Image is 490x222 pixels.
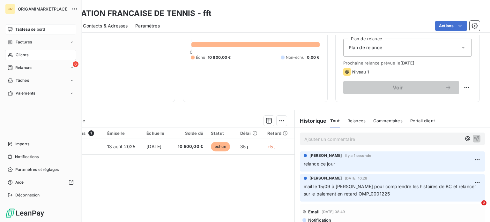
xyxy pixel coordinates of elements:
span: Paramètres et réglages [15,167,59,172]
span: Tâches [16,78,29,83]
span: Voir [351,85,445,90]
div: Émise le [107,131,139,136]
div: Délai [240,131,260,136]
span: 35 j [240,144,248,149]
span: ORIGAMIMARKETPLACE [18,6,68,11]
span: Relances [347,118,366,123]
span: Paiements [16,90,35,96]
h3: FEDERATION FRANCAISE DE TENNIS - fft [56,8,212,19]
span: Déconnexion [15,192,40,198]
span: [PERSON_NAME] [309,153,342,158]
span: Non-échu [286,55,304,60]
span: Paramètres [135,23,160,29]
div: OR [5,4,15,14]
span: 13 août 2025 [107,144,136,149]
img: Logo LeanPay [5,208,45,218]
iframe: Intercom live chat [468,200,484,216]
span: relance ce jour [304,161,335,166]
span: [PERSON_NAME] [309,175,342,181]
span: [DATE] [146,144,161,149]
span: échue [211,142,230,151]
span: Échu [196,55,205,60]
span: 2 [481,200,486,205]
span: Portail client [410,118,435,123]
span: 0 [190,50,192,55]
div: Retard [267,131,290,136]
div: Solde dû [174,131,203,136]
span: Contacts & Adresses [83,23,128,29]
span: +5 j [267,144,275,149]
button: Actions [435,21,467,31]
span: 10 800,00 € [208,55,231,60]
span: mail le 15/09 à [PERSON_NAME] pour comprendre les histoires de BC et relancer sur le paiement en ... [304,184,478,196]
span: 1 [88,130,94,136]
span: 6 [73,61,78,67]
span: 10 800,00 € [174,143,203,150]
span: Factures [16,39,32,45]
div: Statut [211,131,233,136]
span: [DATE] 08:49 [322,210,345,214]
span: Imports [15,141,29,147]
span: Notifications [15,154,39,160]
span: [DATE] 10:28 [345,176,367,180]
div: Échue le [146,131,167,136]
span: Relances [15,65,32,71]
span: [DATE] [400,60,415,65]
span: il y a 1 seconde [345,154,371,157]
span: Email [308,209,320,214]
a: Aide [5,177,76,188]
span: 0,00 € [307,55,320,60]
span: Tout [330,118,340,123]
h6: Historique [295,117,327,125]
span: Niveau 1 [352,69,369,74]
span: Plan de relance [349,44,382,51]
button: Voir [343,81,459,94]
span: Commentaires [373,118,403,123]
span: Prochaine relance prévue le [343,60,472,65]
span: Aide [15,180,24,185]
span: Clients [16,52,28,58]
span: Tableau de bord [15,27,45,32]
